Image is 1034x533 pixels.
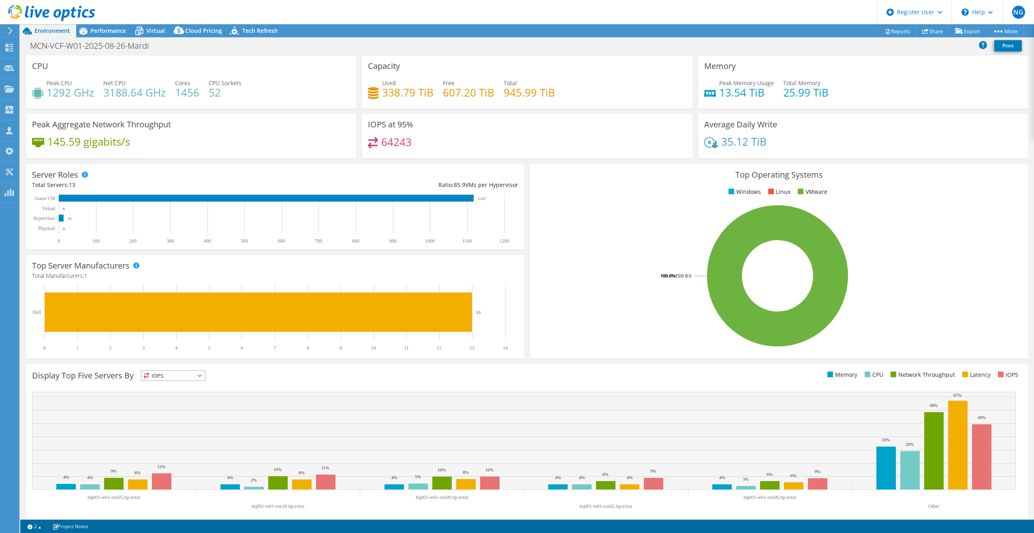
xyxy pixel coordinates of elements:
[796,187,827,196] li: VMware
[368,120,413,129] h3: IOPS at 95%
[141,371,205,380] span: IOPS
[63,207,65,211] text: 0
[32,181,275,189] div: Total Servers:
[1012,6,1025,19] span: NG
[135,470,141,475] text: 8%
[111,469,117,473] text: 9%
[129,238,137,244] text: 200
[227,475,233,480] text: 4%
[273,467,282,472] text: 10%
[660,273,675,279] tspan: 100.0%
[627,475,633,480] text: 4%
[814,469,820,474] text: 9%
[76,345,79,351] text: 1
[382,79,396,87] span: Used
[63,227,65,231] text: 0
[743,477,749,481] text: 3%
[273,345,276,351] text: 7
[42,206,56,211] text: Virtual
[47,88,94,97] h4: 1292 GHz
[478,197,486,201] text: 1,117
[371,345,376,351] text: 10
[33,215,55,221] text: Hypervisor
[84,272,87,279] span: 1
[35,196,55,201] text: Guest VM
[416,494,469,500] text: itq001-w01-esx09.itp.extra
[889,370,955,379] li: Network Throughput
[929,403,938,408] text: 58%
[32,309,41,315] text: Dell
[719,88,774,97] h4: 13.54 TiB
[503,345,508,351] text: 14
[146,27,165,34] span: Virtual
[579,503,632,509] text: itq001-w01-esx02.itp.extra
[68,217,72,221] text: 13
[32,120,171,129] h3: Peak Aggregate Network Throughput
[103,88,166,97] h4: 3188.64 GHz
[92,238,100,244] text: 100
[438,467,446,472] text: 10%
[299,470,305,475] text: 8%
[175,88,199,97] h4: 1456
[650,469,656,473] text: 9%
[425,238,435,244] text: 1000
[241,238,248,244] text: 500
[743,494,797,500] text: itq001-w01-esx06.itp.extra
[275,181,518,189] div: Ratio: VMs per Hypervisor
[536,170,1022,179] h3: Top Operating Systems
[986,25,1024,37] a: More
[368,62,400,71] h3: Capacity
[863,370,883,379] li: CPU
[719,475,725,480] text: 4%
[783,88,829,97] h4: 25.99 TiB
[251,477,257,482] text: 2%
[69,181,75,189] span: 13
[721,137,767,146] h4: 35.12 TiB
[878,25,916,37] a: Reports
[278,238,285,244] text: 600
[961,9,969,16] svg: \n
[142,345,145,351] text: 3
[766,187,790,196] li: Linux
[38,226,55,231] text: Physical
[726,187,761,196] li: Windows
[555,475,561,480] text: 4%
[953,393,961,398] text: 67%
[32,271,518,280] h4: Total Manufacturers:
[675,273,691,279] tspan: ESXi 8.0
[389,238,397,244] text: 900
[602,472,609,477] text: 6%
[454,181,465,189] span: 85.9
[381,138,412,146] h4: 64243
[485,467,493,472] text: 10%
[63,475,69,479] text: 4%
[825,370,857,379] li: Memory
[32,62,48,71] h3: CPU
[87,475,93,480] text: 4%
[34,27,70,34] span: Environment
[208,345,210,351] text: 5
[90,27,126,34] span: Performance
[391,475,397,480] text: 4%
[241,345,243,351] text: 6
[994,40,1022,52] a: Print
[252,503,305,509] text: itq001-w01-esx10.itp.extra
[463,470,469,475] text: 8%
[209,88,241,97] h4: 52
[58,238,60,244] text: 0
[47,521,94,531] a: Project Notes
[103,79,126,87] span: Net CPU
[22,521,47,531] a: 2
[404,345,409,351] text: 11
[916,25,949,37] a: Share
[32,261,130,270] h3: Top Server Manufacturers
[704,120,777,129] h3: Average Daily Write
[960,370,991,379] li: Latency
[443,88,494,97] h4: 607.20 TiB
[185,27,222,34] span: Cloud Pricing
[47,137,130,146] h4: 145.59 gigabits/s
[321,465,329,470] text: 11%
[315,238,322,244] text: 700
[340,345,342,351] text: 9
[504,88,555,97] h4: 945.99 TiB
